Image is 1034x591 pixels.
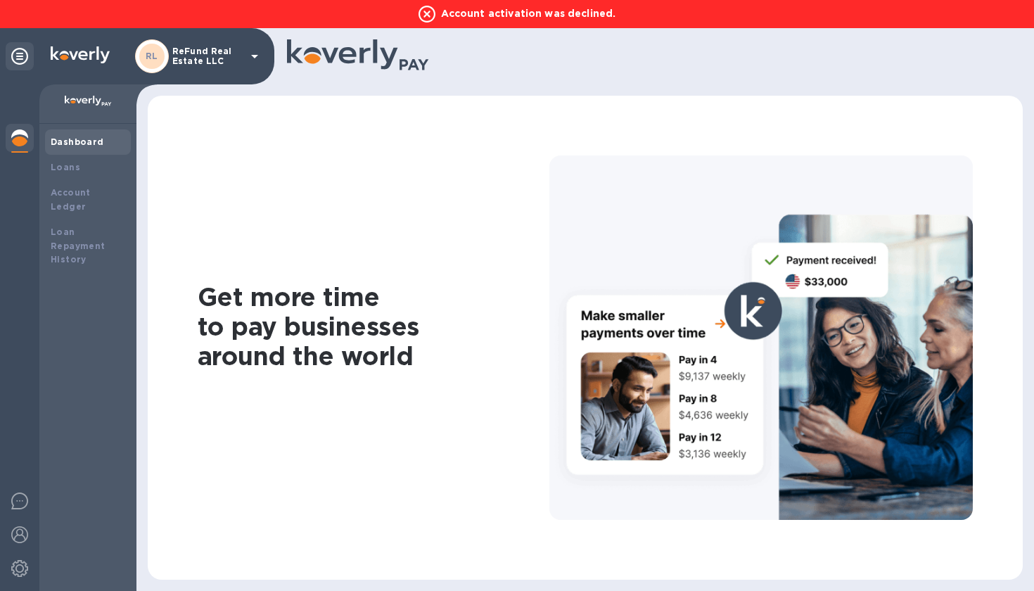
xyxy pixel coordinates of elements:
div: Unpin categories [6,42,34,70]
img: Logo [51,46,110,63]
b: Dashboard [51,136,104,147]
b: RL [146,51,158,61]
b: Loan Repayment History [51,227,106,265]
b: Account Ledger [51,187,91,212]
h1: Get more time to pay businesses around the world [198,282,549,371]
p: Account activation was declined. [411,6,623,23]
p: ReFund Real Estate LLC [172,46,243,66]
b: Loans [51,162,80,172]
